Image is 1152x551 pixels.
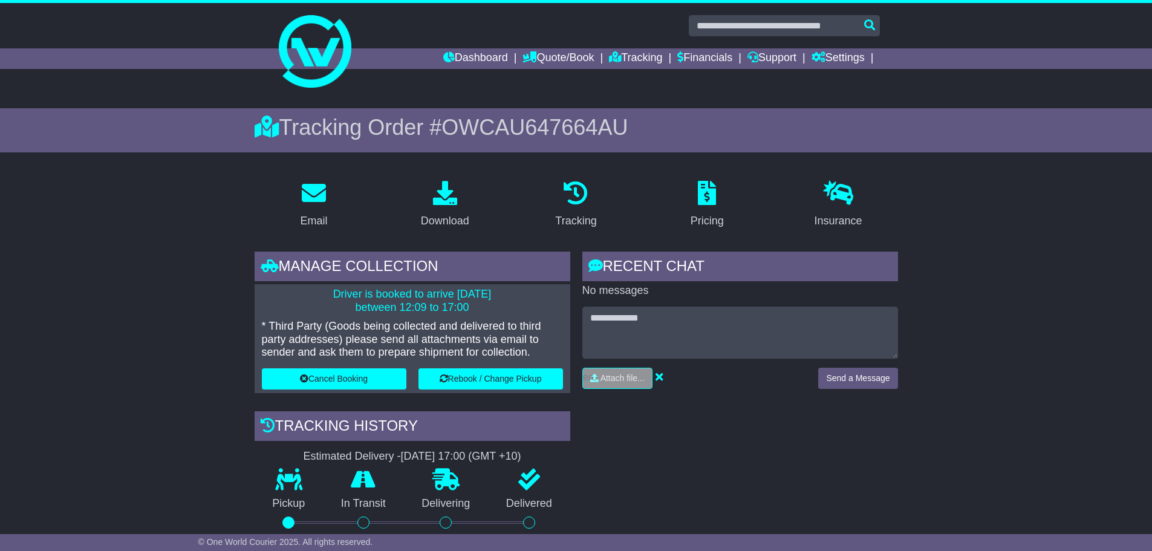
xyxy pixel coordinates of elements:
[262,368,406,390] button: Cancel Booking
[812,48,865,69] a: Settings
[677,48,732,69] a: Financials
[323,497,404,510] p: In Transit
[691,213,724,229] div: Pricing
[582,284,898,298] p: No messages
[815,213,862,229] div: Insurance
[683,177,732,233] a: Pricing
[582,252,898,284] div: RECENT CHAT
[818,368,897,389] button: Send a Message
[609,48,662,69] a: Tracking
[255,411,570,444] div: Tracking history
[198,537,373,547] span: © One World Courier 2025. All rights reserved.
[555,213,596,229] div: Tracking
[262,288,563,314] p: Driver is booked to arrive [DATE] between 12:09 to 17:00
[421,213,469,229] div: Download
[255,497,324,510] p: Pickup
[807,177,870,233] a: Insurance
[300,213,327,229] div: Email
[747,48,796,69] a: Support
[292,177,335,233] a: Email
[404,497,489,510] p: Delivering
[255,450,570,463] div: Estimated Delivery -
[401,450,521,463] div: [DATE] 17:00 (GMT +10)
[262,320,563,359] p: * Third Party (Goods being collected and delivered to third party addresses) please send all atta...
[413,177,477,233] a: Download
[522,48,594,69] a: Quote/Book
[255,114,898,140] div: Tracking Order #
[441,115,628,140] span: OWCAU647664AU
[488,497,570,510] p: Delivered
[547,177,604,233] a: Tracking
[418,368,563,390] button: Rebook / Change Pickup
[443,48,508,69] a: Dashboard
[255,252,570,284] div: Manage collection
